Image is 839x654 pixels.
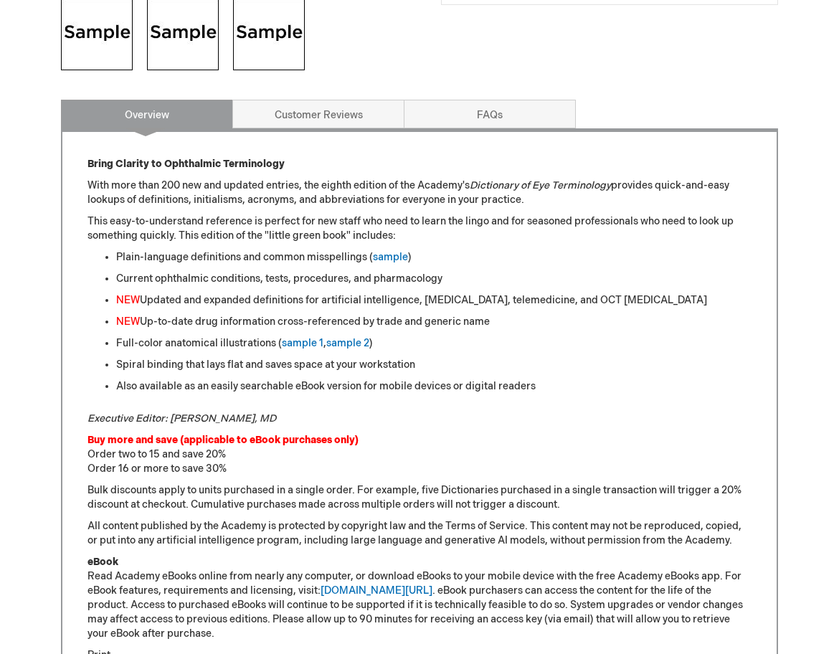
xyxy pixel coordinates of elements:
font: NEW [116,316,140,328]
li: Up-to-date drug information cross-referenced by trade and generic name [116,315,752,329]
strong: eBook [87,556,118,568]
li: Updated and expanded definitions for artificial intelligence, [MEDICAL_DATA], telemedicine, and O... [116,293,752,308]
li: Spiral binding that lays flat and saves space at your workstation [116,358,752,372]
li: Full-color anatomical illustrations ( , ) [116,336,752,351]
strong: Bring Clarity to Ophthalmic Terminology [87,158,285,170]
p: This easy-to-understand reference is perfect for new staff who need to learn the lingo and for se... [87,214,752,243]
a: Overview [61,100,233,128]
em: Dictionary of Eye Terminology [470,179,611,191]
em: Executive Editor: [PERSON_NAME], MD [87,412,276,425]
li: Current ophthalmic conditions, tests, procedures, and pharmacology [116,272,752,286]
p: Bulk discounts apply to units purchased in a single order. For example, five Dictionaries purchas... [87,483,752,512]
a: Customer Reviews [232,100,404,128]
li: Plain-language definitions and common misspellings ( ) [116,250,752,265]
li: Also available as an easily searchable eBook version for mobile devices or digital readers [116,379,752,394]
font: Buy more and save (applicable to eBook purchases only) [87,434,359,446]
a: sample 1 [282,337,323,349]
a: sample [373,251,408,263]
p: With more than 200 new and updated entries, the eighth edition of the Academy's provides quick-an... [87,179,752,207]
font: NEW [116,294,140,306]
a: FAQs [404,100,576,128]
a: sample 2 [326,337,369,349]
p: All content published by the Academy is protected by copyright law and the Terms of Service. This... [87,519,752,548]
p: Order two to 15 and save 20% Order 16 or more to save 30% [87,433,752,476]
a: [DOMAIN_NAME][URL] [321,584,432,597]
p: Read Academy eBooks online from nearly any computer, or download eBooks to your mobile device wit... [87,555,752,641]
